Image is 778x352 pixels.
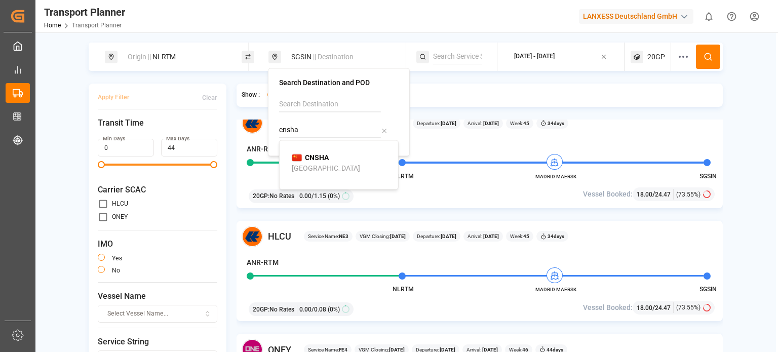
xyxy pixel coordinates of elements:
[676,190,701,199] span: (73.55%)
[98,290,217,302] span: Vessel Name
[510,120,529,127] span: Week:
[305,153,329,162] b: CNSHA
[44,5,125,20] div: Transport Planner
[98,184,217,196] span: Carrier SCAC
[279,123,381,138] input: Search POD
[528,286,583,293] span: MADRID MAERSK
[339,233,348,239] b: NE3
[579,9,693,24] div: LANXESS Deutschland GmbH
[253,191,269,201] span: 20GP :
[112,201,128,207] label: HLCU
[583,302,633,313] span: Vessel Booked:
[112,214,128,220] label: ONEY
[107,309,168,319] span: Select Vessel Name...
[98,117,217,129] span: Transit Time
[98,238,217,250] span: IMO
[103,135,125,142] label: Min Days
[523,121,529,126] b: 45
[393,286,414,293] span: NLRTM
[202,93,217,102] div: Clear
[637,189,674,200] div: /
[44,22,61,29] a: Home
[242,112,263,134] img: Carrier
[468,232,499,240] span: Arrival:
[328,191,340,201] span: (0%)
[528,173,583,180] span: MADRID MAERSK
[482,121,499,126] b: [DATE]
[299,305,326,314] span: 0.00 / 0.08
[655,304,671,311] span: 24.47
[647,52,665,62] span: 20GP
[128,53,151,61] span: Origin ||
[269,305,294,314] span: No Rates
[440,233,456,239] b: [DATE]
[328,305,340,314] span: (0%)
[360,232,406,240] span: VGM Closing:
[269,191,294,201] span: No Rates
[697,5,720,28] button: show 0 new notifications
[313,53,354,61] span: || Destination
[482,233,499,239] b: [DATE]
[699,173,717,180] span: SGSIN
[637,302,674,313] div: /
[253,305,269,314] span: 20GP :
[655,191,671,198] span: 24.47
[247,144,279,154] h4: ANR-RTM
[440,121,456,126] b: [DATE]
[417,120,456,127] span: Departure:
[285,48,395,66] div: SGSIN
[112,255,122,261] label: yes
[98,161,105,168] span: Minimum
[292,154,302,162] img: country
[468,120,499,127] span: Arrival:
[579,7,697,26] button: LANXESS Deutschland GmbH
[699,286,717,293] span: SGSIN
[268,229,291,243] span: HLCU
[292,163,360,174] div: [GEOGRAPHIC_DATA]
[720,5,743,28] button: Help Center
[242,226,263,247] img: Carrier
[122,48,231,66] div: NLRTM
[390,233,406,239] b: [DATE]
[202,89,217,106] button: Clear
[548,121,564,126] b: 34 days
[393,173,414,180] span: NLRTM
[242,91,260,100] span: Show :
[417,232,456,240] span: Departure:
[514,52,555,61] div: [DATE] - [DATE]
[279,97,381,112] input: Search Destination
[299,191,326,201] span: 0.00 / 1.15
[247,257,279,268] h4: ANR-RTM
[210,161,217,168] span: Maximum
[637,191,652,198] span: 18.00
[112,267,120,273] label: no
[548,233,564,239] b: 34 days
[503,47,618,67] button: [DATE] - [DATE]
[676,303,701,312] span: (73.55%)
[523,233,529,239] b: 45
[583,189,633,200] span: Vessel Booked:
[637,304,652,311] span: 18.00
[433,49,482,64] input: Search Service String
[308,232,348,240] span: Service Name:
[510,232,529,240] span: Week:
[98,336,217,348] span: Service String
[166,135,189,142] label: Max Days
[279,79,399,86] h4: Search Destination and POD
